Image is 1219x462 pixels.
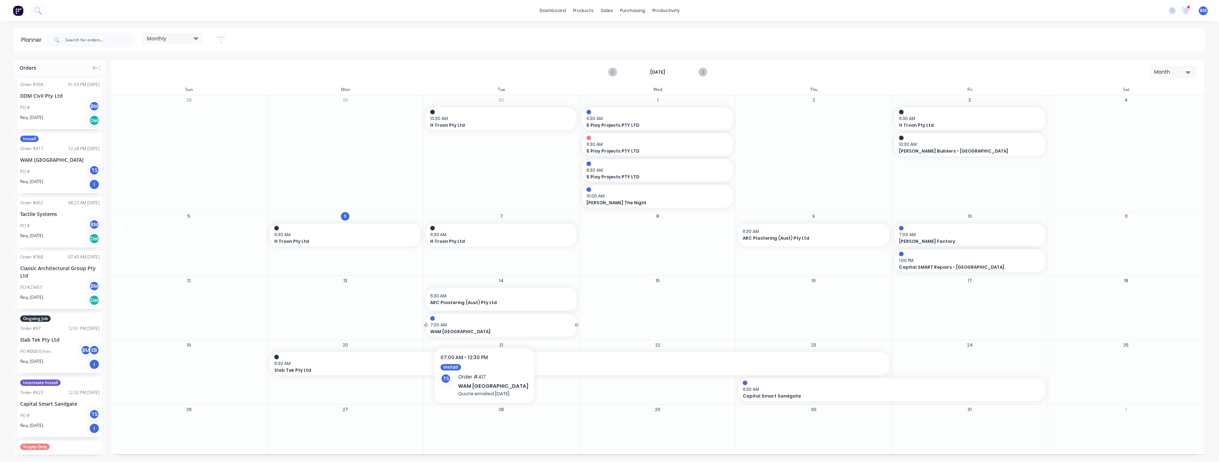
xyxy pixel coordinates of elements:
span: 10:00 AM [586,193,725,199]
span: Slab Tek Pty Ltd [274,367,824,373]
span: Interstate Install [20,380,61,386]
span: WAM [GEOGRAPHIC_DATA] [430,329,558,335]
div: PO # [20,223,30,229]
div: 10:30 AMH Troon Pty Ltd [426,107,577,130]
div: Planner [21,36,45,44]
span: 5 Play Projects PTY LTD [586,174,714,180]
div: Order # 394 [20,81,43,88]
button: 17 [966,276,974,285]
div: PO # [20,169,30,175]
div: 6:30 AMH Troon Pty Ltd [895,107,1045,130]
span: Req. [DATE] [20,422,43,429]
button: 21 [497,341,506,349]
span: ARC Plastering (Aust) Pty Ltd [430,300,558,306]
div: Fri [892,84,1048,95]
span: 7:00 AM [430,322,569,328]
span: Req. [DATE] [20,233,43,239]
div: Month [1154,68,1187,76]
div: I [89,179,100,190]
button: 5 [185,212,193,221]
button: 11 [1122,212,1130,221]
button: 29 [341,96,349,104]
div: BM [89,281,100,291]
button: 27 [341,405,349,414]
button: 6 [341,212,349,221]
div: Tactile Systems [20,210,100,218]
button: 12 [185,276,193,285]
button: Next page [698,68,707,76]
div: Sat [1048,84,1204,95]
div: Capital Smart Sandgate [20,400,100,407]
div: DDM Civil Pty Ltd [20,92,100,99]
div: 01:59 PM [DATE] [68,81,100,88]
button: 20 [341,341,349,349]
span: Ongoing Job [20,315,51,322]
span: 6:30 AM [430,293,569,299]
div: Wed [579,84,736,95]
button: 7 [497,212,506,221]
span: Req. [DATE] [20,114,43,121]
span: 8:30 AM [586,167,725,173]
div: 6:30 AMARC Plastering (Aust) Pty Ltd [426,288,577,311]
div: 6:30 AMSlab Tek Pty Ltd [270,352,889,375]
div: 7:00 AM[PERSON_NAME] Factory [895,223,1045,246]
span: 10:30 AM [899,141,1038,148]
div: PO # [20,412,30,419]
div: Del [89,233,100,244]
div: WAM [GEOGRAPHIC_DATA] [20,156,100,164]
span: Capital SMART Repairs - [GEOGRAPHIC_DATA] [899,264,1027,270]
span: [PERSON_NAME] The Night [586,200,714,206]
span: H Troon Pty Ltd [899,122,1027,129]
button: 19 [185,341,193,349]
div: Classic Architectural Group Pty Ltd [20,264,100,279]
button: 18 [1122,276,1130,285]
span: Req. [DATE] [20,294,43,301]
button: 30 [497,96,506,104]
div: 12:28 PM [DATE] [68,146,100,152]
div: 6:30 AMARC Plastering (Aust) Pty Ltd [738,223,889,246]
button: 28 [497,405,506,414]
div: 6:30 AMH Troon Pty Ltd [270,223,421,246]
div: productivity [649,5,683,16]
img: Factory [13,5,23,16]
span: Orders [19,64,36,72]
span: Req. [DATE] [20,358,43,365]
div: PO # [20,104,30,111]
div: Order # 97 [20,325,41,332]
button: 1 [653,96,662,104]
span: 6:30 AM [743,386,1038,393]
div: Del [89,115,100,126]
span: 6:30 AM [586,115,725,122]
div: TS [89,409,100,420]
span: 5 Play Projects PTY LTD [586,148,714,154]
div: Order # 417 [20,146,43,152]
div: BM [89,101,100,112]
span: 6:30 AM [274,360,881,367]
div: 07:40 AM [DATE] [68,254,100,260]
button: 28 [185,96,193,104]
span: BM [1200,7,1207,14]
button: 15 [653,276,662,285]
div: 10:30 AM[PERSON_NAME] Builders - [GEOGRAPHIC_DATA] [895,133,1045,156]
div: PO #008353rev [20,348,51,355]
span: 7:00 AM [899,232,1038,238]
div: 08:23 AM [DATE] [68,200,100,206]
div: purchasing [617,5,649,16]
button: 9 [809,212,818,221]
strong: [DATE] [622,69,693,75]
button: 31 [966,405,974,414]
span: [PERSON_NAME] Factory [899,238,1027,245]
span: 6:30 AM [743,228,881,235]
div: BM [89,219,100,230]
div: I [89,359,100,370]
div: Tue [423,84,579,95]
div: PO #23457 [20,284,42,291]
div: 12:51 PM [DATE] [68,325,100,332]
button: 30 [809,405,818,414]
span: 1:00 PM [899,257,1038,264]
div: Order # 452 [20,200,43,206]
div: 10:00 AM[PERSON_NAME] The Night [582,185,733,208]
button: 2 [809,96,818,104]
a: dashboard [536,5,569,16]
button: 1 [1122,405,1130,414]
